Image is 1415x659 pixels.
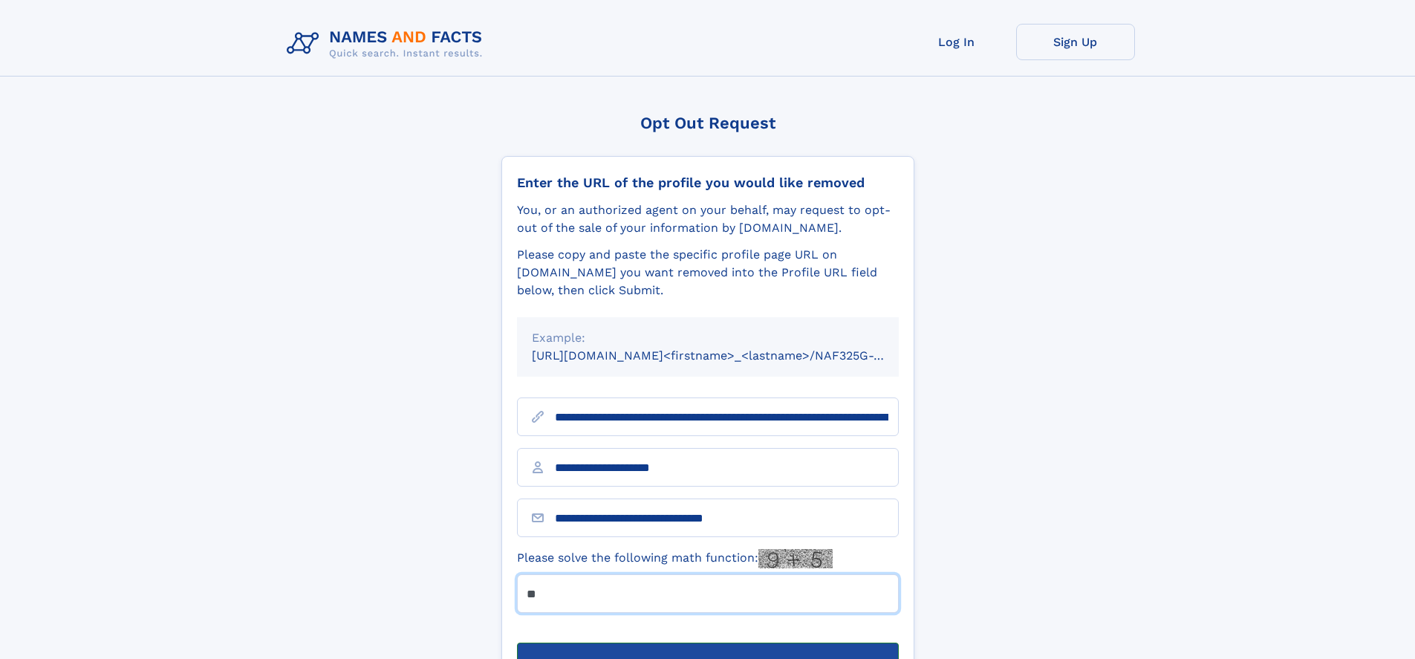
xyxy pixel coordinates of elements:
div: Example: [532,329,884,347]
img: Logo Names and Facts [281,24,495,64]
label: Please solve the following math function: [517,549,833,568]
a: Log In [897,24,1016,60]
div: You, or an authorized agent on your behalf, may request to opt-out of the sale of your informatio... [517,201,899,237]
div: Please copy and paste the specific profile page URL on [DOMAIN_NAME] you want removed into the Pr... [517,246,899,299]
small: [URL][DOMAIN_NAME]<firstname>_<lastname>/NAF325G-xxxxxxxx [532,348,927,363]
a: Sign Up [1016,24,1135,60]
div: Enter the URL of the profile you would like removed [517,175,899,191]
div: Opt Out Request [501,114,914,132]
